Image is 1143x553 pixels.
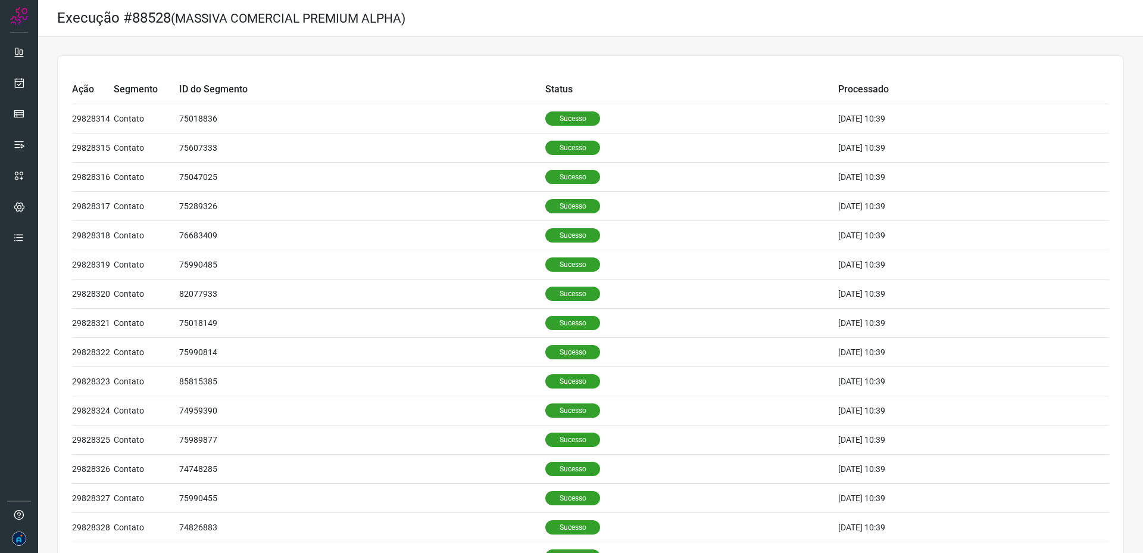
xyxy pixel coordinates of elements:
td: 75989877 [179,425,545,455]
td: [DATE] 10:39 [838,279,1109,309]
td: 29828320 [72,279,114,309]
td: [DATE] 10:39 [838,367,1109,396]
p: Sucesso [545,345,600,359]
td: [DATE] 10:39 [838,250,1109,279]
td: Contato [114,279,179,309]
td: [DATE] 10:39 [838,455,1109,484]
td: 75289326 [179,192,545,221]
td: 29828327 [72,484,114,513]
td: 29828322 [72,338,114,367]
td: [DATE] 10:39 [838,484,1109,513]
td: Contato [114,133,179,163]
p: Sucesso [545,491,600,505]
p: Sucesso [545,111,600,126]
td: Contato [114,425,179,455]
td: Ação [72,75,114,104]
td: [DATE] 10:39 [838,513,1109,542]
p: Sucesso [545,462,600,476]
td: 76683409 [179,221,545,250]
small: (MASSIVA COMERCIAL PREMIUM ALPHA) [171,11,405,26]
td: Contato [114,367,179,396]
p: Sucesso [545,520,600,535]
td: Processado [838,75,1109,104]
td: 75990455 [179,484,545,513]
td: 29828323 [72,367,114,396]
img: Logo [10,7,28,25]
td: [DATE] 10:39 [838,104,1109,133]
td: Status [545,75,838,104]
td: [DATE] 10:39 [838,425,1109,455]
td: 29828325 [72,425,114,455]
p: Sucesso [545,287,600,301]
p: Sucesso [545,433,600,447]
td: Contato [114,484,179,513]
td: 29828314 [72,104,114,133]
td: 75018149 [179,309,545,338]
td: 29828316 [72,163,114,192]
td: 29828321 [72,309,114,338]
td: [DATE] 10:39 [838,133,1109,163]
p: Sucesso [545,199,600,213]
td: 75607333 [179,133,545,163]
td: 75018836 [179,104,545,133]
td: 29828319 [72,250,114,279]
p: Sucesso [545,403,600,418]
td: 29828315 [72,133,114,163]
td: Contato [114,455,179,484]
td: Contato [114,104,179,133]
td: 85815385 [179,367,545,396]
p: Sucesso [545,170,600,184]
p: Sucesso [545,257,600,272]
td: 29828328 [72,513,114,542]
td: 74748285 [179,455,545,484]
td: Segmento [114,75,179,104]
img: 610993b183bf89f8f88aaece183d4038.png [12,532,26,546]
td: 82077933 [179,279,545,309]
td: 75990814 [179,338,545,367]
h2: Execução #88528 [57,10,405,27]
td: 29828317 [72,192,114,221]
td: 75990485 [179,250,545,279]
td: 74826883 [179,513,545,542]
p: Sucesso [545,228,600,243]
td: Contato [114,221,179,250]
td: [DATE] 10:39 [838,192,1109,221]
td: Contato [114,513,179,542]
td: Contato [114,396,179,425]
td: [DATE] 10:39 [838,163,1109,192]
td: 74959390 [179,396,545,425]
td: [DATE] 10:39 [838,309,1109,338]
td: [DATE] 10:39 [838,338,1109,367]
p: Sucesso [545,374,600,389]
td: 29828318 [72,221,114,250]
td: 29828324 [72,396,114,425]
td: Contato [114,250,179,279]
td: ID do Segmento [179,75,545,104]
td: [DATE] 10:39 [838,396,1109,425]
td: Contato [114,338,179,367]
td: Contato [114,192,179,221]
td: Contato [114,163,179,192]
p: Sucesso [545,316,600,330]
td: 29828326 [72,455,114,484]
td: Contato [114,309,179,338]
td: [DATE] 10:39 [838,221,1109,250]
p: Sucesso [545,141,600,155]
td: 75047025 [179,163,545,192]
